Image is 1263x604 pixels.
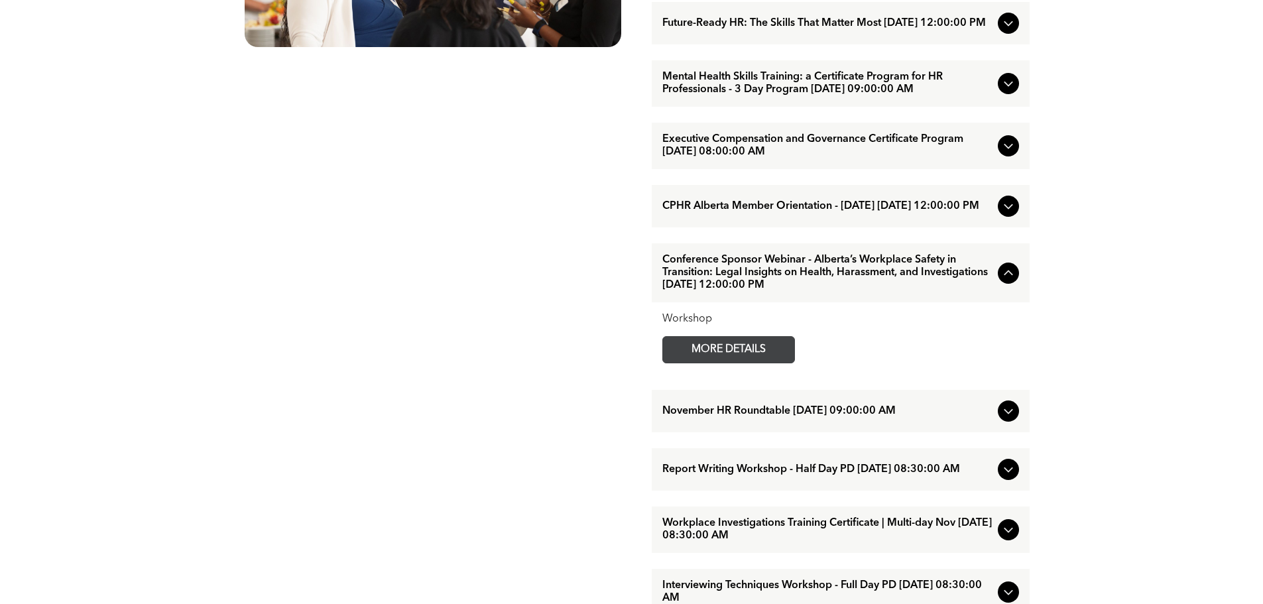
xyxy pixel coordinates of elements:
[662,463,992,476] span: Report Writing Workshop - Half Day PD [DATE] 08:30:00 AM
[662,336,795,363] a: MORE DETAILS
[662,517,992,542] span: Workplace Investigations Training Certificate | Multi-day Nov [DATE] 08:30:00 AM
[662,405,992,418] span: November HR Roundtable [DATE] 09:00:00 AM
[662,17,992,30] span: Future-Ready HR: The Skills That Matter Most [DATE] 12:00:00 PM
[662,71,992,96] span: Mental Health Skills Training: a Certificate Program for HR Professionals - 3 Day Program [DATE] ...
[676,337,781,363] span: MORE DETAILS
[662,133,992,158] span: Executive Compensation and Governance Certificate Program [DATE] 08:00:00 AM
[662,313,1019,326] div: Workshop
[662,254,992,292] span: Conference Sponsor Webinar - Alberta’s Workplace Safety in Transition: Legal Insights on Health, ...
[662,200,992,213] span: CPHR Alberta Member Orientation - [DATE] [DATE] 12:00:00 PM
